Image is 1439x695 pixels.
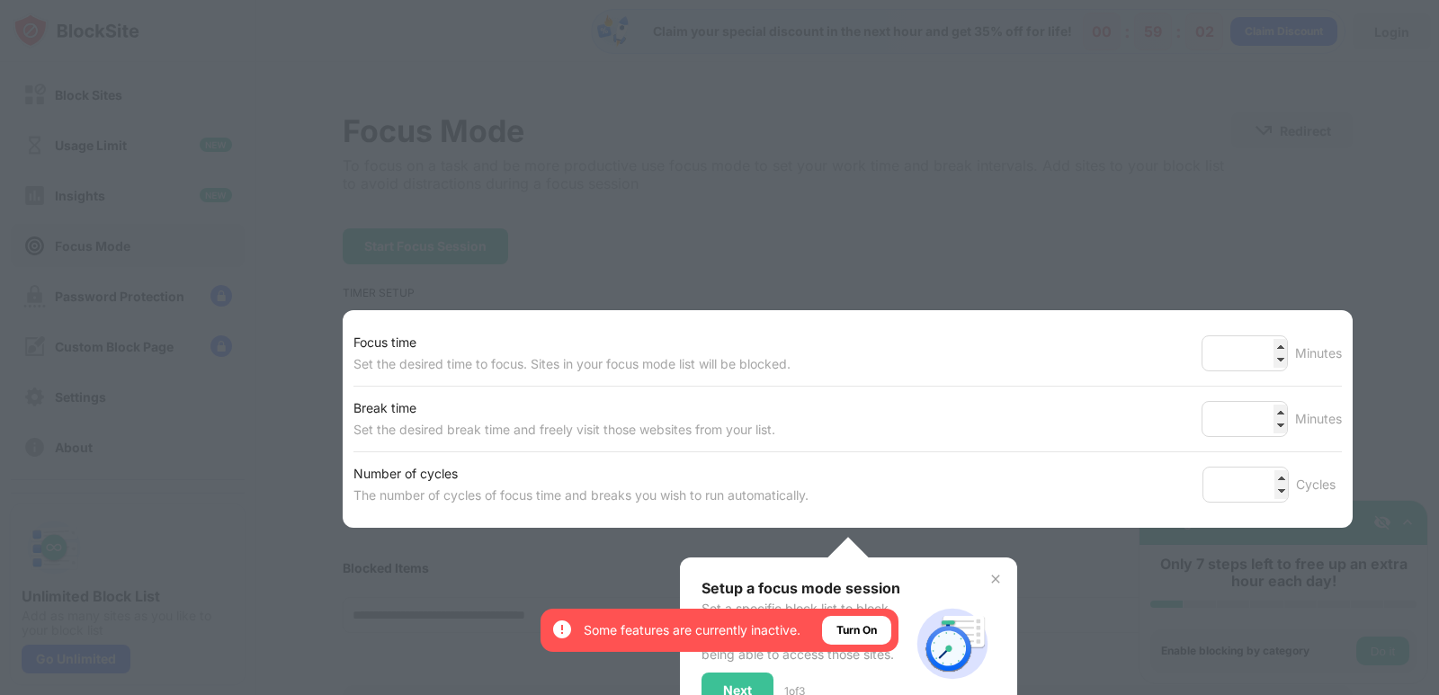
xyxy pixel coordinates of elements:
[1295,343,1342,364] div: Minutes
[353,485,809,506] div: The number of cycles of focus time and breaks you wish to run automatically.
[551,619,573,640] img: error-circle-white.svg
[353,419,775,441] div: Set the desired break time and freely visit those websites from your list.
[988,572,1003,586] img: x-button.svg
[836,621,877,639] div: Turn On
[1296,474,1342,495] div: Cycles
[353,332,791,353] div: Focus time
[584,621,800,639] div: Some features are currently inactive.
[1295,408,1342,430] div: Minutes
[353,353,791,375] div: Set the desired time to focus. Sites in your focus mode list will be blocked.
[353,397,775,419] div: Break time
[702,601,909,662] div: Set a specific block list to block sites & reward yourself with a break at the end of any cycle b...
[353,463,809,485] div: Number of cycles
[702,579,909,597] div: Setup a focus mode session
[909,601,996,687] img: focus-mode-timer.svg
